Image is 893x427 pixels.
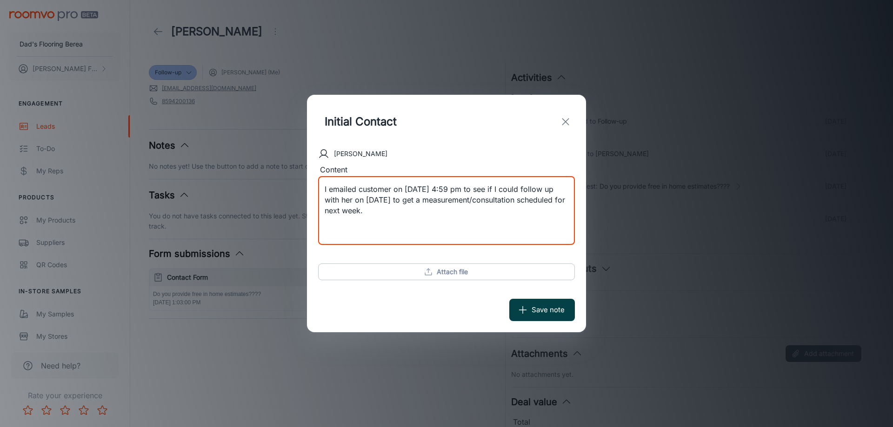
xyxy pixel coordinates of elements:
p: [PERSON_NAME] [334,149,387,159]
button: Attach file [318,263,575,280]
div: Content [318,164,575,176]
input: Title [318,106,506,138]
button: Save note [509,299,575,321]
button: exit [556,112,575,131]
textarea: I emailed customer on [DATE] 4:59 pm to see if I could follow up with her on [DATE] to get a meas... [325,184,568,237]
